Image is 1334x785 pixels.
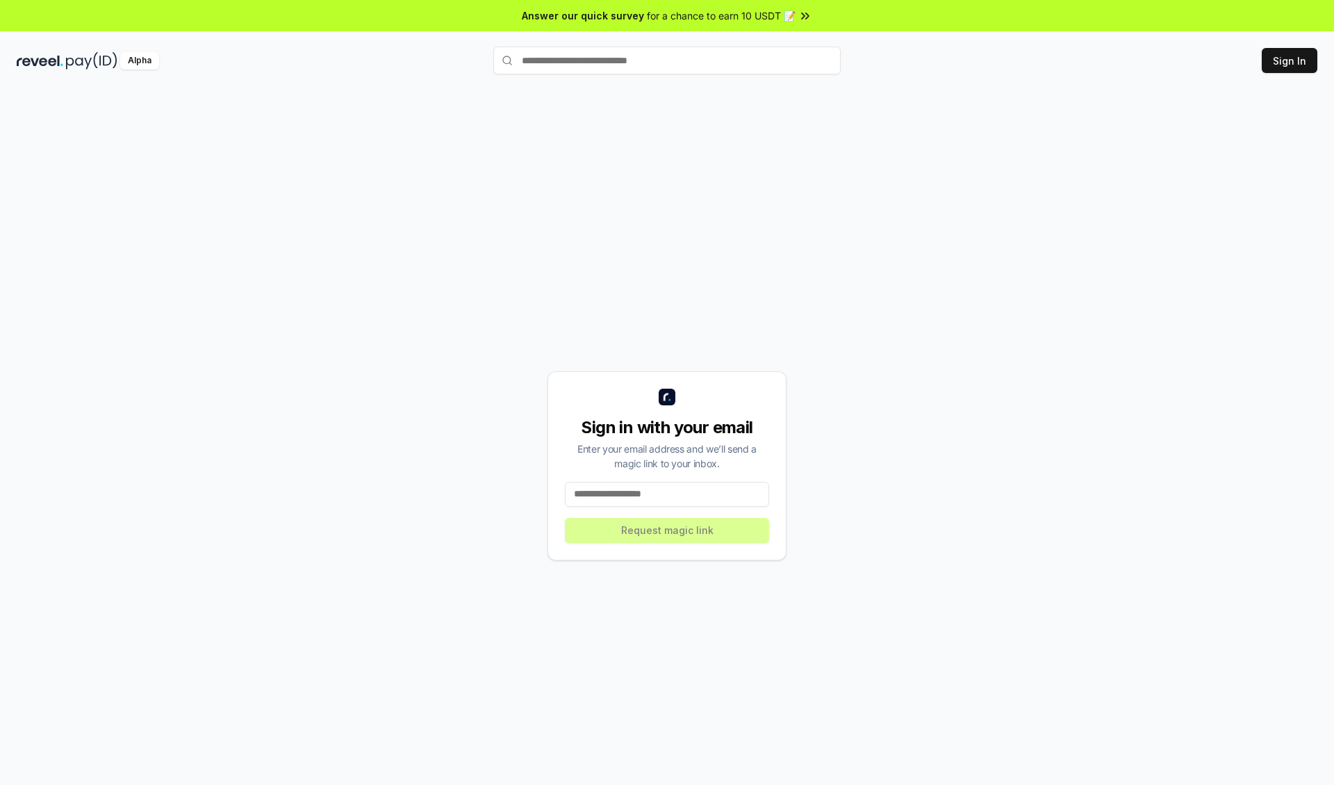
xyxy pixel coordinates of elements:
img: reveel_dark [17,52,63,70]
div: Sign in with your email [565,416,769,439]
span: Answer our quick survey [522,8,644,23]
span: for a chance to earn 10 USDT 📝 [647,8,796,23]
img: pay_id [66,52,117,70]
div: Enter your email address and we’ll send a magic link to your inbox. [565,442,769,471]
button: Sign In [1262,48,1317,73]
div: Alpha [120,52,159,70]
img: logo_small [659,389,675,405]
